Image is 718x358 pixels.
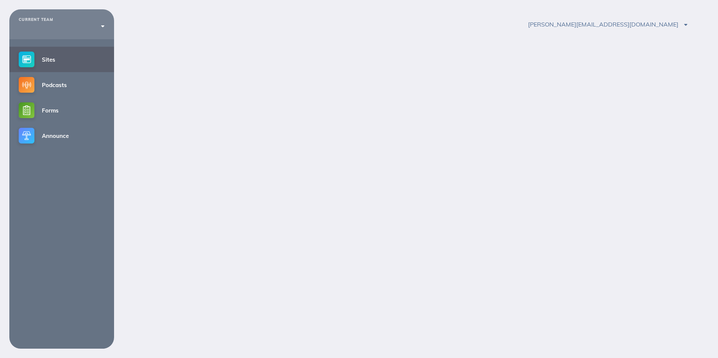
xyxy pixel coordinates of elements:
[9,123,114,148] a: Announce
[9,47,114,72] a: Sites
[528,21,688,28] span: [PERSON_NAME][EMAIL_ADDRESS][DOMAIN_NAME]
[19,18,105,22] div: CURRENT TEAM
[9,72,114,98] a: Podcasts
[19,128,34,143] img: announce-small@2x.png
[9,98,114,123] a: Forms
[19,102,34,118] img: forms-small@2x.png
[19,52,34,67] img: sites-small@2x.png
[19,77,34,93] img: podcasts-small@2x.png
